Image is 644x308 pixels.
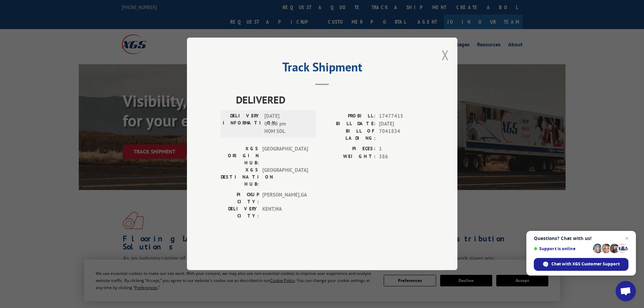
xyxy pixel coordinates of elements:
[551,261,620,267] span: Chat with XGS Customer Support
[442,46,449,64] button: Close modal
[379,120,424,128] span: [DATE]
[379,153,424,161] span: 386
[262,145,308,167] span: [GEOGRAPHIC_DATA]
[322,128,376,142] label: BILL OF LADING:
[379,128,424,142] span: 7041834
[221,206,259,220] label: DELIVERY CITY:
[322,113,376,120] label: PROBILL:
[623,234,631,242] span: Close chat
[264,113,310,136] span: [DATE] 04:00 pm HOM SOL
[616,281,636,301] div: Open chat
[221,62,424,75] h2: Track Shipment
[262,206,308,220] span: KENT , WA
[534,236,628,241] span: Questions? Chat with us!
[221,145,259,167] label: XGS ORIGIN HUB:
[262,167,308,188] span: [GEOGRAPHIC_DATA]
[221,167,259,188] label: XGS DESTINATION HUB:
[322,120,376,128] label: BILL DATE:
[379,145,424,153] span: 1
[534,246,591,251] span: Support is online
[322,153,376,161] label: WEIGHT:
[262,191,308,206] span: [PERSON_NAME] , GA
[534,258,628,271] div: Chat with XGS Customer Support
[221,191,259,206] label: PICKUP CITY:
[236,92,424,108] span: DELIVERED
[223,113,261,136] label: DELIVERY INFORMATION:
[322,145,376,153] label: PIECES:
[379,113,424,120] span: 17477415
